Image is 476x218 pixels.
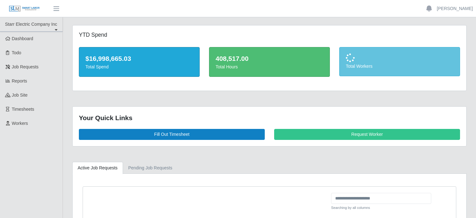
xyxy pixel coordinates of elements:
[331,205,431,210] small: Searching by all columns
[216,64,323,70] div: Total Hours
[12,36,33,41] span: Dashboard
[9,5,40,12] img: SLM Logo
[12,64,39,69] span: Job Requests
[12,121,28,126] span: Workers
[437,5,473,12] a: [PERSON_NAME]
[216,54,323,64] div: 408,517.00
[72,162,123,174] a: Active Job Requests
[85,54,193,64] div: $16,998,665.03
[79,113,460,123] div: Your Quick Links
[12,107,34,112] span: Timesheets
[79,129,265,140] a: Fill Out Timesheet
[12,93,28,98] span: job site
[12,50,21,55] span: Todo
[12,78,27,83] span: Reports
[346,63,453,70] div: Total Workers
[274,129,460,140] a: Request Worker
[79,32,200,38] h5: YTD Spend
[123,162,178,174] a: Pending Job Requests
[85,64,193,70] div: Total Spend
